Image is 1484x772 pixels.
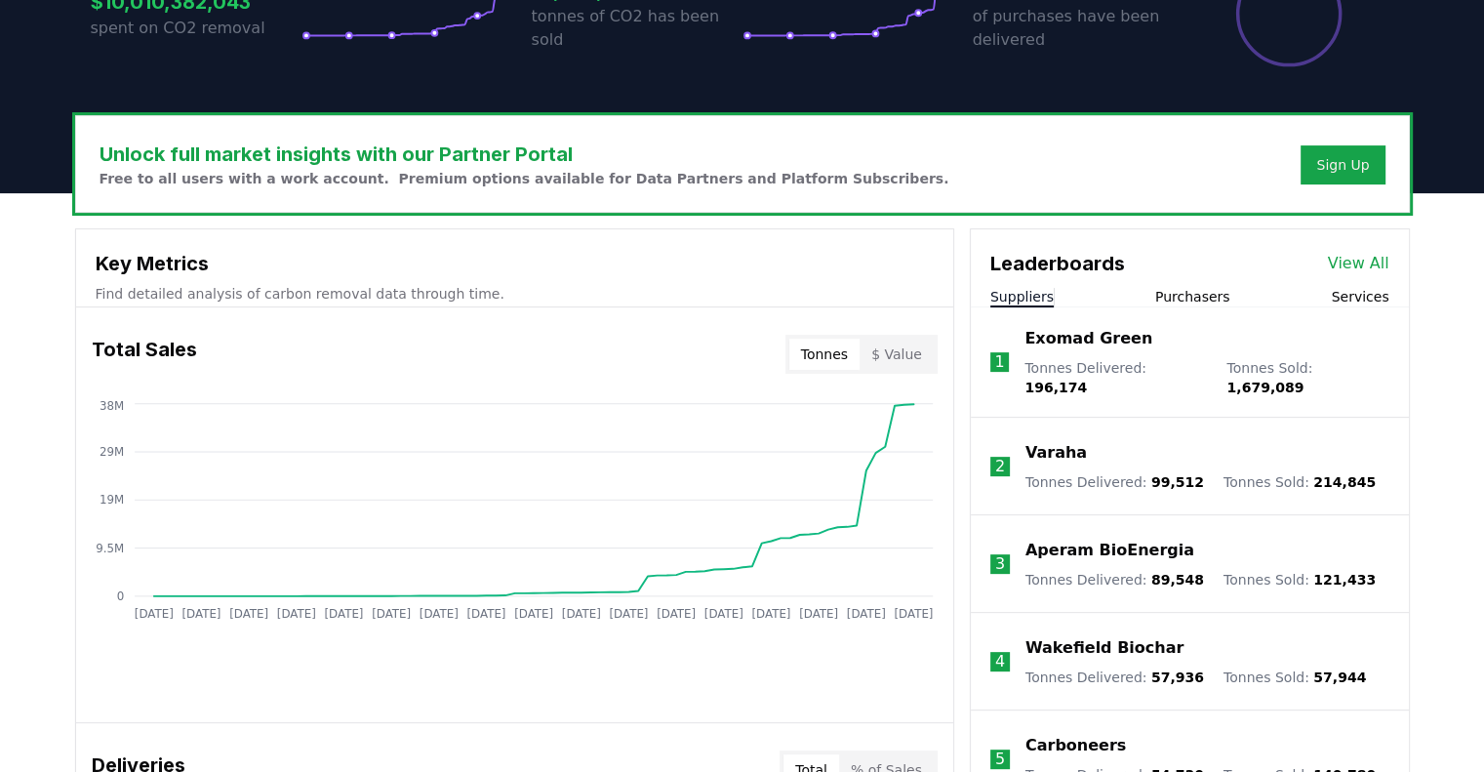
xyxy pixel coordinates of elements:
[466,607,505,621] tspan: [DATE]
[789,339,860,370] button: Tonnes
[973,5,1183,52] p: of purchases have been delivered
[847,607,886,621] tspan: [DATE]
[92,335,197,374] h3: Total Sales
[96,249,934,278] h3: Key Metrics
[96,542,124,555] tspan: 9.5M
[657,607,696,621] tspan: [DATE]
[1025,570,1204,589] p: Tonnes Delivered :
[276,607,315,621] tspan: [DATE]
[609,607,648,621] tspan: [DATE]
[1331,287,1388,306] button: Services
[419,607,458,621] tspan: [DATE]
[100,445,124,459] tspan: 29M
[1316,155,1369,175] a: Sign Up
[995,455,1005,478] p: 2
[751,607,790,621] tspan: [DATE]
[1025,472,1204,492] p: Tonnes Delivered :
[990,287,1054,306] button: Suppliers
[1313,670,1366,685] span: 57,944
[1226,358,1388,397] p: Tonnes Sold :
[181,607,221,621] tspan: [DATE]
[229,607,268,621] tspan: [DATE]
[514,607,553,621] tspan: [DATE]
[1226,380,1304,395] span: 1,679,089
[1151,572,1204,588] span: 89,548
[134,607,173,621] tspan: [DATE]
[1024,327,1152,350] a: Exomad Green
[372,607,411,621] tspan: [DATE]
[860,339,934,370] button: $ Value
[994,350,1004,374] p: 1
[1313,572,1376,588] span: 121,433
[324,607,363,621] tspan: [DATE]
[1151,670,1204,685] span: 57,936
[995,552,1005,576] p: 3
[100,169,949,188] p: Free to all users with a work account. Premium options available for Data Partners and Platform S...
[995,748,1005,771] p: 5
[799,607,838,621] tspan: [DATE]
[1025,734,1126,757] a: Carboneers
[1223,570,1376,589] p: Tonnes Sold :
[532,5,742,52] p: tonnes of CO2 has been sold
[894,607,933,621] tspan: [DATE]
[100,399,124,413] tspan: 38M
[1328,252,1389,275] a: View All
[1155,287,1230,306] button: Purchasers
[1024,358,1207,397] p: Tonnes Delivered :
[561,607,600,621] tspan: [DATE]
[1025,636,1183,660] a: Wakefield Biochar
[990,249,1125,278] h3: Leaderboards
[96,284,934,304] p: Find detailed analysis of carbon removal data through time.
[703,607,742,621] tspan: [DATE]
[1025,441,1087,465] a: Varaha
[1151,474,1204,490] span: 99,512
[1025,539,1194,562] a: Aperam BioEnergia
[1313,474,1376,490] span: 214,845
[1301,145,1384,184] button: Sign Up
[116,589,124,603] tspan: 0
[100,493,124,507] tspan: 19M
[1025,668,1204,687] p: Tonnes Delivered :
[1223,668,1366,687] p: Tonnes Sold :
[1223,472,1376,492] p: Tonnes Sold :
[1024,380,1087,395] span: 196,174
[995,650,1005,673] p: 4
[91,17,301,40] p: spent on CO2 removal
[100,140,949,169] h3: Unlock full market insights with our Partner Portal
